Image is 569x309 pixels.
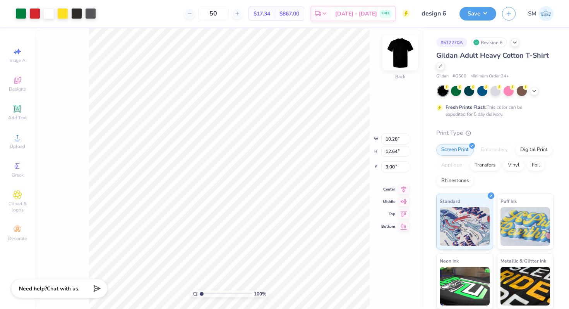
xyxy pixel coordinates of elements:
[381,224,395,229] span: Bottom
[19,285,47,292] strong: Need help?
[10,143,25,149] span: Upload
[538,6,554,21] img: Sharlize Moayedi
[382,11,390,16] span: FREE
[381,187,395,192] span: Center
[476,144,513,156] div: Embroidery
[528,9,536,18] span: SM
[500,257,546,265] span: Metallic & Glitter Ink
[395,73,405,80] div: Back
[459,7,496,21] button: Save
[381,199,395,204] span: Middle
[381,211,395,217] span: Top
[9,86,26,92] span: Designs
[515,144,553,156] div: Digital Print
[436,175,474,187] div: Rhinestones
[9,57,27,64] span: Image AI
[436,51,549,60] span: Gildan Adult Heavy Cotton T-Shirt
[4,201,31,213] span: Clipart & logos
[471,38,507,47] div: Revision 6
[254,290,266,297] span: 100 %
[385,37,416,68] img: Back
[500,267,550,306] img: Metallic & Glitter Ink
[500,207,550,246] img: Puff Ink
[436,129,554,137] div: Print Type
[528,6,554,21] a: SM
[440,197,460,205] span: Standard
[47,285,79,292] span: Chat with us.
[452,73,466,80] span: # G500
[436,144,474,156] div: Screen Print
[12,172,24,178] span: Greek
[416,6,454,21] input: Untitled Design
[198,7,228,21] input: – –
[503,160,524,171] div: Vinyl
[470,73,509,80] span: Minimum Order: 24 +
[8,115,27,121] span: Add Text
[440,257,459,265] span: Neon Ink
[436,73,449,80] span: Gildan
[527,160,545,171] div: Foil
[470,160,500,171] div: Transfers
[440,207,490,246] img: Standard
[446,104,487,110] strong: Fresh Prints Flash:
[436,38,467,47] div: # 512270A
[436,160,467,171] div: Applique
[440,267,490,306] img: Neon Ink
[335,10,377,18] span: [DATE] - [DATE]
[279,10,299,18] span: $867.00
[446,104,541,118] div: This color can be expedited for 5 day delivery.
[500,197,517,205] span: Puff Ink
[254,10,270,18] span: $17.34
[8,235,27,242] span: Decorate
